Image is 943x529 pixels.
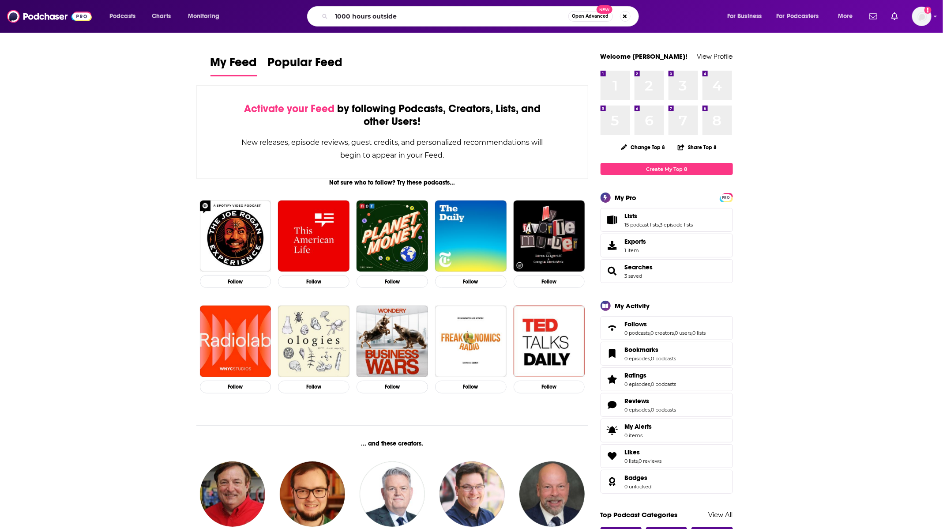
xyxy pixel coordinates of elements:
[109,10,135,23] span: Podcasts
[625,330,650,336] a: 0 podcasts
[771,9,832,23] button: open menu
[838,10,853,23] span: More
[625,238,646,246] span: Exports
[692,330,693,336] span: ,
[625,397,676,405] a: Reviews
[182,9,231,23] button: open menu
[625,222,659,228] a: 15 podcast lists
[601,259,733,283] span: Searches
[188,10,219,23] span: Monitoring
[604,265,621,277] a: Searches
[912,7,932,26] span: Logged in as ZoeJethani
[777,10,819,23] span: For Podcasters
[601,234,733,257] a: Exports
[601,163,733,175] a: Create My Top 8
[675,330,692,336] a: 0 users
[601,510,678,519] a: Top Podcast Categories
[514,381,585,393] button: Follow
[888,9,902,24] a: Show notifications dropdown
[625,484,652,490] a: 0 unlocked
[200,381,271,393] button: Follow
[604,424,621,437] span: My Alerts
[196,179,589,186] div: Not sure who to follow? Try these podcasts...
[625,212,638,220] span: Lists
[519,461,585,527] img: Brian Byers
[572,14,609,19] span: Open Advanced
[625,263,653,271] span: Searches
[280,461,345,527] img: Alexander Stahlhoefer
[660,222,693,228] a: 3 episode lists
[604,373,621,385] a: Ratings
[625,371,676,379] a: Ratings
[604,239,621,252] span: Exports
[625,423,652,431] span: My Alerts
[651,330,674,336] a: 0 creators
[241,136,544,162] div: New releases, episode reviews, guest credits, and personalized recommendations will begin to appe...
[674,330,675,336] span: ,
[625,407,650,413] a: 0 episodes
[514,200,585,272] img: My Favorite Murder with Karen Kilgariff and Georgia Hardstark
[278,306,349,377] img: Ologies with Alie Ward
[268,55,343,75] span: Popular Feed
[616,142,671,153] button: Change Top 8
[650,381,651,387] span: ,
[601,470,733,494] span: Badges
[601,419,733,442] a: My Alerts
[625,212,693,220] a: Lists
[651,355,676,362] a: 0 podcasts
[331,9,568,23] input: Search podcasts, credits, & more...
[357,275,428,288] button: Follow
[721,194,732,200] a: PRO
[912,7,932,26] button: Show profile menu
[625,320,706,328] a: Follows
[440,461,505,527] img: Steve Gruber
[727,10,762,23] span: For Business
[697,52,733,60] a: View Profile
[677,139,717,156] button: Share Top 8
[625,273,642,279] a: 3 saved
[360,461,425,527] a: Jeff Blair
[601,367,733,391] span: Ratings
[268,55,343,76] a: Popular Feed
[650,330,651,336] span: ,
[435,275,507,288] button: Follow
[638,458,639,464] span: ,
[357,200,428,272] img: Planet Money
[721,9,773,23] button: open menu
[200,275,271,288] button: Follow
[866,9,881,24] a: Show notifications dropdown
[625,448,640,456] span: Likes
[604,348,621,360] a: Bookmarks
[615,302,650,310] div: My Activity
[200,306,271,377] img: Radiolab
[625,247,646,253] span: 1 item
[659,222,660,228] span: ,
[200,200,271,272] img: The Joe Rogan Experience
[924,7,932,14] svg: Add a profile image
[597,5,612,14] span: New
[435,306,507,377] img: Freakonomics Radio
[625,474,652,482] a: Badges
[601,208,733,232] span: Lists
[651,381,676,387] a: 0 podcasts
[639,458,662,464] a: 0 reviews
[435,200,507,272] img: The Daily
[200,461,265,527] img: Mark Garrow
[625,397,650,405] span: Reviews
[514,306,585,377] img: TED Talks Daily
[103,9,147,23] button: open menu
[650,407,651,413] span: ,
[912,7,932,26] img: User Profile
[357,306,428,377] img: Business Wars
[604,322,621,334] a: Follows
